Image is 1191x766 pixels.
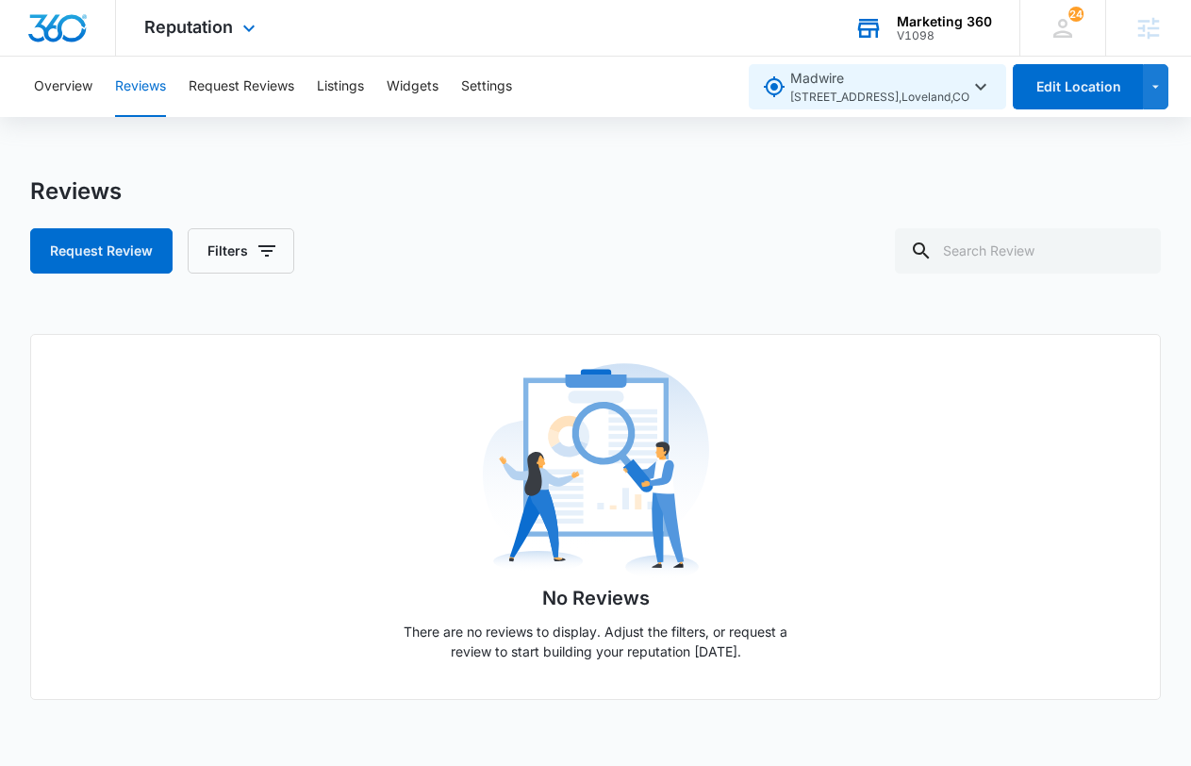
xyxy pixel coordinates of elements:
[749,64,1006,109] button: Madwire[STREET_ADDRESS],Loveland,CO
[895,228,1161,274] input: Search Review
[790,68,969,107] span: Madwire
[30,228,173,274] button: Request Review
[897,29,992,42] div: account id
[461,57,512,117] button: Settings
[30,177,122,206] h1: Reviews
[115,57,166,117] button: Reviews
[1068,7,1083,22] div: notifications count
[317,57,364,117] button: Listings
[398,622,794,661] p: There are no reviews to display. Adjust the filters, or request a review to start building your r...
[188,228,294,274] button: Filters
[542,584,650,612] h1: No Reviews
[189,57,294,117] button: Request Reviews
[1013,64,1143,109] button: Edit Location
[897,14,992,29] div: account name
[790,89,969,107] span: [STREET_ADDRESS] , Loveland , CO
[144,17,233,37] span: Reputation
[387,57,438,117] button: Widgets
[34,57,92,117] button: Overview
[1068,7,1083,22] span: 24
